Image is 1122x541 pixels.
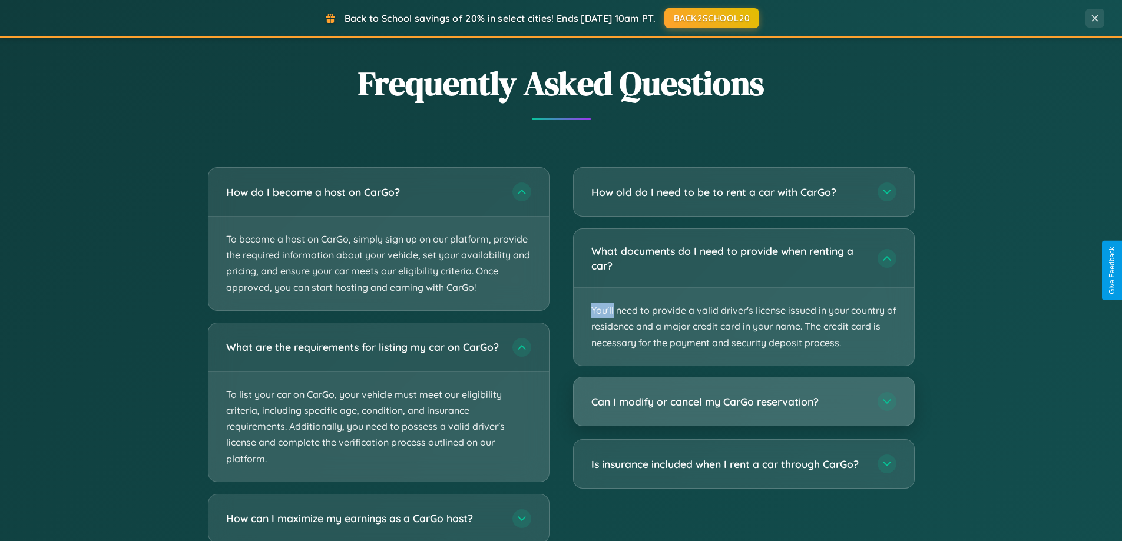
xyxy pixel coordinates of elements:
[226,185,501,200] h3: How do I become a host on CarGo?
[345,12,656,24] span: Back to School savings of 20% in select cities! Ends [DATE] 10am PT.
[591,185,866,200] h3: How old do I need to be to rent a car with CarGo?
[574,288,914,366] p: You'll need to provide a valid driver's license issued in your country of residence and a major c...
[1108,247,1116,294] div: Give Feedback
[226,340,501,354] h3: What are the requirements for listing my car on CarGo?
[591,244,866,273] h3: What documents do I need to provide when renting a car?
[208,61,915,106] h2: Frequently Asked Questions
[591,394,866,409] h3: Can I modify or cancel my CarGo reservation?
[208,217,549,310] p: To become a host on CarGo, simply sign up on our platform, provide the required information about...
[664,8,759,28] button: BACK2SCHOOL20
[208,372,549,482] p: To list your car on CarGo, your vehicle must meet our eligibility criteria, including specific ag...
[226,511,501,526] h3: How can I maximize my earnings as a CarGo host?
[591,457,866,472] h3: Is insurance included when I rent a car through CarGo?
